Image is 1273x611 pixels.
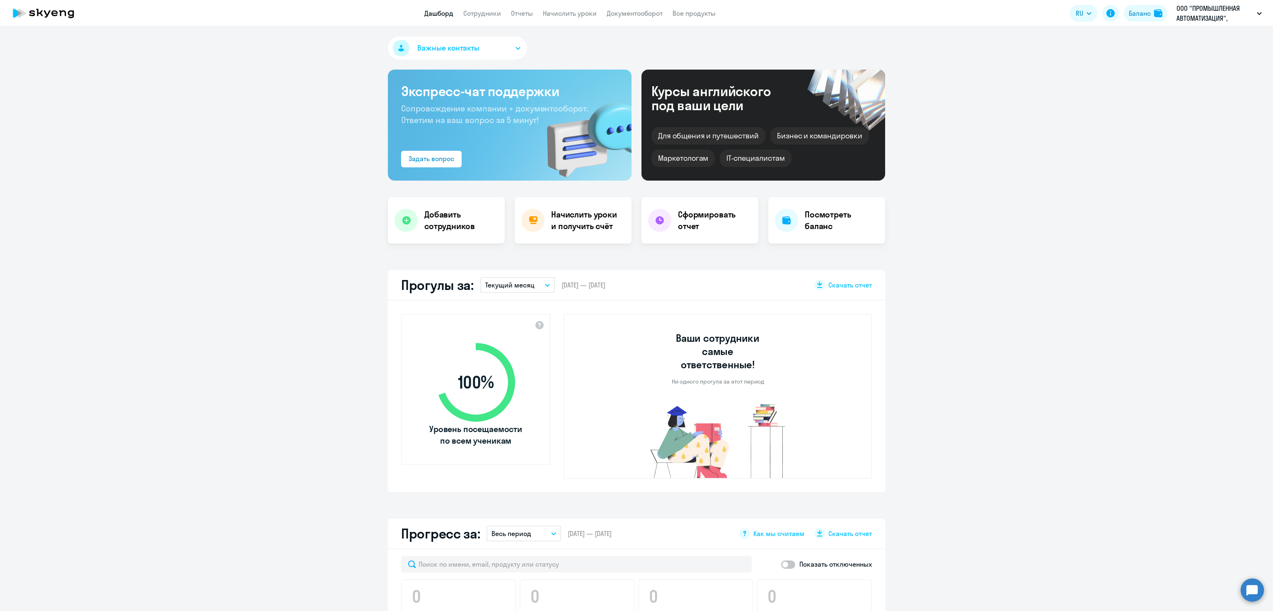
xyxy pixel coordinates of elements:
div: Бизнес и командировки [770,127,869,145]
button: ООО "ПРОМЫШЛЕННАЯ АВТОМАТИЗАЦИЯ", Промавто пред [1172,3,1266,23]
button: Весь период [486,526,561,541]
span: Скачать отчет [828,280,872,290]
h4: Сформировать отчет [678,209,752,232]
div: Задать вопрос [409,154,454,164]
div: Баланс [1129,8,1151,18]
a: Все продукты [673,9,716,17]
input: Поиск по имени, email, продукту или статусу [401,556,752,572]
span: Важные контакты [417,43,479,53]
a: Отчеты [511,9,533,17]
img: bg-img [535,87,632,181]
div: Для общения и путешествий [651,127,765,145]
button: Задать вопрос [401,151,462,167]
span: RU [1076,8,1083,18]
span: Как мы считаем [753,529,804,538]
img: no-truants [635,402,801,478]
span: 100 % [428,372,523,392]
a: Начислить уроки [543,9,597,17]
img: balance [1154,9,1162,17]
div: IT-специалистам [720,150,791,167]
a: Сотрудники [463,9,501,17]
a: Дашборд [424,9,453,17]
span: Скачать отчет [828,529,872,538]
h4: Начислить уроки и получить счёт [551,209,623,232]
h3: Экспресс-чат поддержки [401,83,618,99]
span: Сопровождение компании + документооборот. Ответим на ваш вопрос за 5 минут! [401,103,588,125]
p: Текущий месяц [485,280,535,290]
button: Балансbalance [1124,5,1167,22]
span: [DATE] — [DATE] [568,529,612,538]
h2: Прогулы за: [401,277,474,293]
div: Маркетологам [651,150,715,167]
span: Уровень посещаемости по всем ученикам [428,423,523,447]
button: Важные контакты [388,36,527,60]
h4: Посмотреть баланс [805,209,879,232]
a: Документооборот [607,9,663,17]
h3: Ваши сотрудники самые ответственные! [665,331,771,371]
div: Курсы английского под ваши цели [651,84,793,112]
p: Ни одного прогула за этот период [672,378,764,385]
p: ООО "ПРОМЫШЛЕННАЯ АВТОМАТИЗАЦИЯ", Промавто пред [1176,3,1254,23]
button: Текущий месяц [480,277,555,293]
p: Показать отключенных [799,559,872,569]
span: [DATE] — [DATE] [561,280,605,290]
p: Весь период [491,529,531,539]
h2: Прогресс за: [401,525,480,542]
h4: Добавить сотрудников [424,209,498,232]
button: RU [1070,5,1097,22]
